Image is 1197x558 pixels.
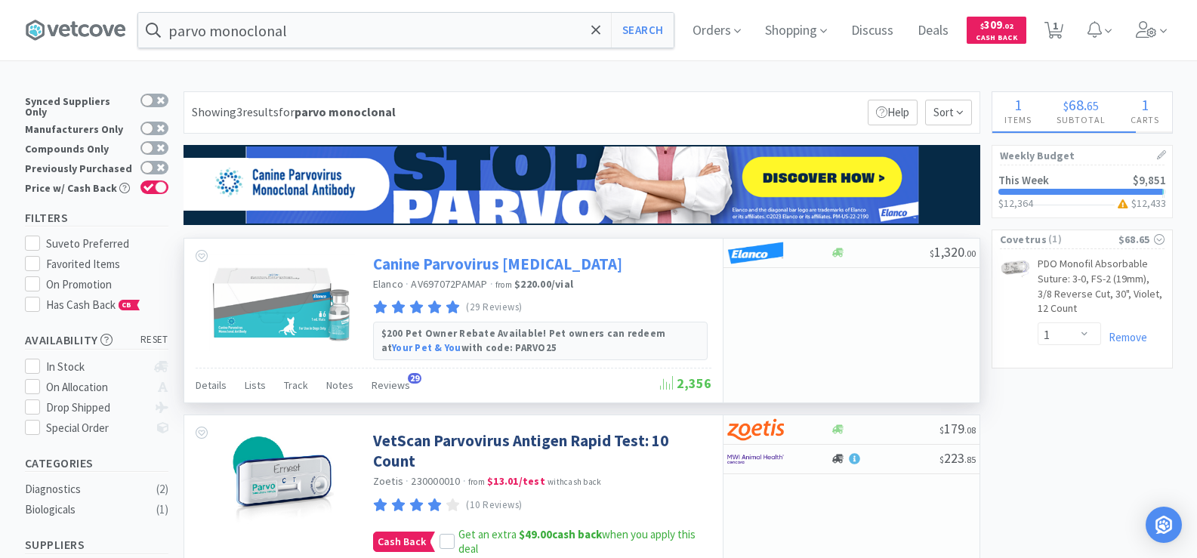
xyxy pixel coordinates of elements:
button: Search [611,13,674,48]
span: 12,433 [1137,196,1166,210]
span: Track [284,378,308,392]
span: Cash Back [976,34,1017,44]
h5: Availability [25,331,168,349]
span: Notes [326,378,353,392]
span: Sort [925,100,972,125]
span: Reviews [372,378,410,392]
div: $68.65 [1118,231,1165,248]
span: · [463,474,466,488]
div: Drop Shipped [46,399,147,417]
div: ( 2 ) [156,480,168,498]
div: Price w/ Cash Back [25,180,133,193]
div: Diagnostics [25,480,147,498]
span: CB [119,301,134,310]
div: Synced Suppliers Only [25,94,133,117]
input: Search by item, sku, manufacturer, ingredient, size... [138,13,674,48]
span: 65 [1087,98,1099,113]
span: Details [196,378,227,392]
h2: This Week [998,174,1049,186]
span: AV697072PAMAP [411,277,487,291]
h5: Categories [25,455,168,472]
span: with cash back [548,476,601,487]
img: f6b2451649754179b5b4e0c70c3f7cb0_2.png [727,448,784,470]
span: Covetrus [1000,231,1047,248]
span: 29 [408,373,421,384]
div: Showing 3 results [192,103,396,122]
h4: Carts [1118,113,1172,127]
span: $ [930,248,934,259]
span: for [279,104,396,119]
span: . 00 [964,248,976,259]
h4: Items [992,113,1044,127]
div: On Promotion [46,276,168,294]
div: Open Intercom Messenger [1146,507,1182,543]
img: 48e6eb482e5b44679c4eddaa0ae0dc1f_415453.png [209,254,354,352]
span: Lists [245,378,266,392]
img: afd4a68a341e40a49ede32e5fd45c4a0.png [184,145,980,225]
span: 179 [939,420,976,437]
span: . 02 [1002,21,1013,31]
span: from [468,476,485,487]
span: $ [1063,98,1069,113]
div: On Allocation [46,378,147,396]
a: $309.02Cash Back [967,10,1026,51]
span: reset [140,332,168,348]
div: Manufacturers Only [25,122,133,134]
div: Suveto Preferred [46,235,168,253]
div: ( 1 ) [156,501,168,519]
strong: $13.01 / test [487,474,545,488]
div: Favorited Items [46,255,168,273]
a: This Week$9,851$12,364$12,433 [992,165,1172,217]
a: Remove [1101,330,1147,344]
span: 2,356 [660,375,711,392]
div: Special Order [46,419,147,437]
div: In Stock [46,358,147,376]
strong: parvo monoclonal [295,104,396,119]
span: 230000010 [411,474,460,488]
span: Cash Back [374,532,430,551]
a: Your Pet & You [392,341,461,354]
h1: Weekly Budget [1000,146,1165,165]
a: Elanco [373,277,404,291]
span: 1 [1141,95,1149,114]
span: 1,320 [930,243,976,261]
span: $ [980,21,984,31]
p: (29 Reviews) [466,300,523,316]
div: . [1044,97,1118,113]
span: 223 [939,449,976,467]
a: Canine Parvovirus [MEDICAL_DATA] [373,254,622,274]
strong: $220.00 / vial [514,277,573,291]
a: VetScan Parvovirus Antigen Rapid Test: 10 Count [373,430,708,472]
span: 1 [1014,95,1022,114]
img: 8f34386738be45f7947e4abc9d948df8_19260.png [1000,260,1030,277]
strong: cash back [519,527,602,541]
span: 68 [1069,95,1084,114]
span: from [495,279,512,290]
img: 73f1cf16046846088b9e3e8d7a92182f_63609.png [230,430,334,529]
h5: Suppliers [25,536,168,553]
img: cad21a4972ff45d6bc147a678ad455e5 [727,242,784,264]
a: 1 [1038,26,1069,39]
span: Get an extra when you apply this deal [458,527,696,556]
span: Has Cash Back [46,297,140,312]
div: Previously Purchased [25,161,133,174]
span: $49.00 [519,527,552,541]
a: Deals [912,24,955,38]
span: · [406,277,409,291]
strong: $200 Pet Owner Rebate Available! Pet owners can redeem at with code: PARVO25 [381,327,666,353]
h3: $ [1115,198,1166,208]
span: $ [939,424,944,436]
h5: Filters [25,209,168,227]
a: Zoetis [373,474,404,488]
span: . 08 [964,424,976,436]
span: . 85 [964,454,976,465]
span: 309 [980,17,1013,32]
span: $ [939,454,944,465]
span: · [490,277,493,291]
h4: Subtotal [1044,113,1118,127]
p: (10 Reviews) [466,498,523,513]
a: Discuss [845,24,899,38]
div: Compounds Only [25,141,133,154]
span: $9,851 [1133,173,1166,187]
span: ( 1 ) [1047,232,1118,247]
